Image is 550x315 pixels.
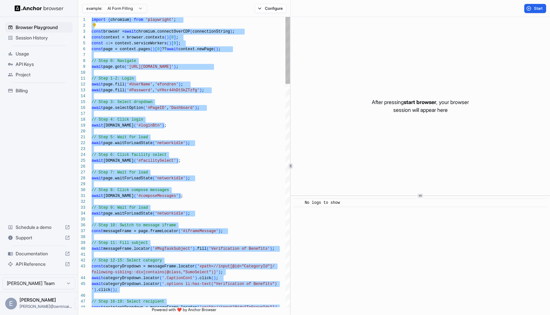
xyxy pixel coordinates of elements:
span: chromium.connectOverCDP [136,29,190,34]
span: ( [152,141,155,145]
span: const [92,35,103,40]
div: 17 [78,111,85,117]
span: 'Verification of Benefits' [209,247,270,251]
span: ( [124,82,127,87]
div: 46 [78,293,85,299]
span: ) [218,229,221,233]
div: 15 [78,99,85,105]
span: ) [178,194,181,198]
span: ​ [297,200,300,206]
span: ) [218,270,221,275]
span: ai [106,41,110,46]
span: await [124,29,136,34]
div: 30 [78,187,85,193]
div: 18 [78,117,85,123]
span: ( [150,247,152,251]
div: 8 [78,58,85,64]
span: ; [174,18,176,22]
span: ; [164,123,166,128]
span: ) [174,65,176,69]
span: ( [110,288,113,292]
div: 40 [78,246,85,252]
div: 20 [78,128,85,134]
span: API Keys [16,61,70,67]
div: 33 [78,205,85,211]
div: 32 [78,199,85,205]
div: 11 [78,76,85,82]
div: 4 [78,35,85,40]
span: '#Password' [127,88,152,93]
span: ; [218,47,221,52]
span: ; [178,158,181,163]
span: 0 [171,35,174,40]
span: .fill [195,247,207,251]
div: Project [5,69,73,80]
button: Open menu [75,298,86,309]
span: ) [230,29,232,34]
span: ] [160,47,162,52]
span: page = context.pages [103,47,150,52]
span: ; [232,29,235,34]
span: , [166,106,169,110]
span: ) [193,247,195,251]
span: from [134,18,143,22]
span: await [92,65,103,69]
span: ) [214,276,216,280]
div: 28 [78,175,85,181]
span: ( [178,229,181,233]
div: 21 [78,134,85,140]
div: E [5,298,17,309]
span: ( [150,47,152,52]
div: 12 [78,82,85,87]
button: Start [524,4,546,13]
span: // Step 11: Fill subject [92,241,148,245]
span: const [92,47,103,52]
span: ) [185,176,188,181]
span: Support [16,234,62,241]
div: 31 [78,193,85,199]
span: '#composeMessages' [136,194,179,198]
span: following-sibling::div[contains(@class,"SumoSelect [92,270,209,275]
span: // Step 8: Click compose messages [92,188,169,192]
span: Billing [16,87,70,94]
span: ) [169,41,171,46]
div: Session History [5,33,73,43]
span: messageFrame = page.frameLocator [103,229,178,233]
span: page.waitForLoadState [103,141,152,145]
div: 13 [78,87,85,93]
span: Start [534,6,543,11]
span: .click [96,288,110,292]
span: const [92,264,103,269]
span: '#UserName' [127,82,152,87]
span: ( [143,106,145,110]
span: ) [166,35,169,40]
span: ?? [162,47,166,52]
span: messageFrame.locator [103,247,150,251]
span: categoryDropdown.locator [103,282,160,286]
div: Billing [5,85,73,96]
span: start browser [404,99,436,105]
div: 2 [78,23,85,29]
span: ; [216,276,218,280]
span: const [92,41,103,46]
span: , [152,88,155,93]
button: Configure [255,4,286,13]
div: 26 [78,164,85,170]
span: // Step 4: Click login [92,117,143,122]
span: ' [92,288,94,292]
span: 'xpath=//input[@id="ToGroupIds"]/ [199,305,277,310]
span: ( [197,305,199,310]
span: '#MsgTaskSubject' [152,247,192,251]
div: 5 [78,40,85,46]
span: ; [176,65,178,69]
span: 'networkidle' [155,176,185,181]
span: await [92,211,103,216]
div: 10 [78,70,85,76]
div: 38 [78,234,85,240]
span: Browser Playground [16,24,70,31]
span: categoryDropdown = messageFrame.locator [103,264,195,269]
span: await [92,82,103,87]
span: // Step 3: Select dropdown [92,100,152,104]
div: 14 [78,93,85,99]
span: '#loginBtn' [136,123,162,128]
